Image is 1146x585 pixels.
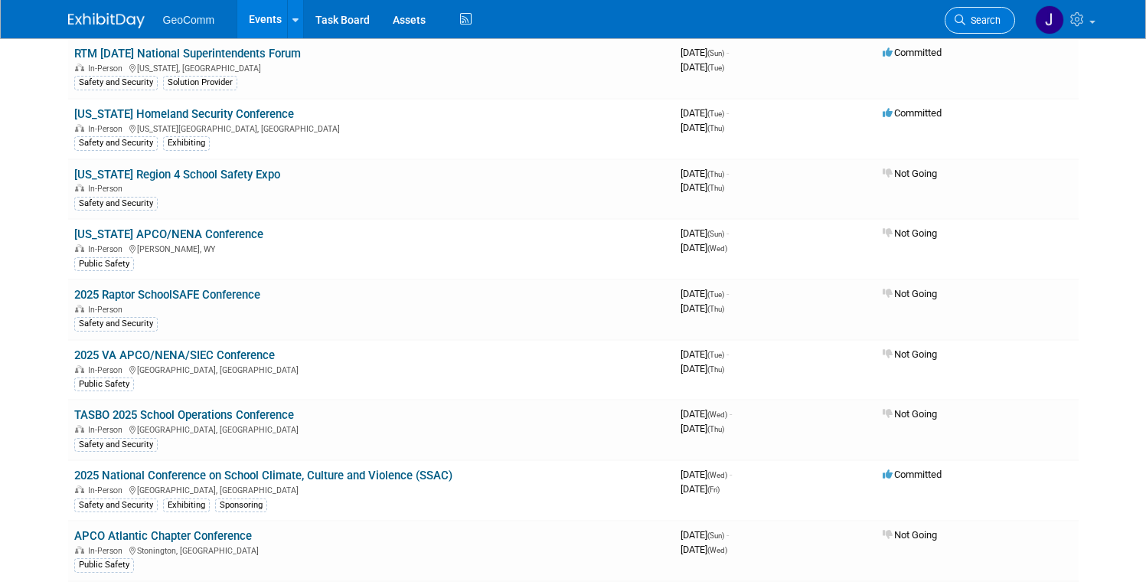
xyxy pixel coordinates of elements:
[726,47,729,58] span: -
[730,408,732,420] span: -
[726,529,729,541] span: -
[163,76,237,90] div: Solution Provider
[707,244,727,253] span: (Wed)
[681,483,720,495] span: [DATE]
[88,425,127,435] span: In-Person
[163,498,210,512] div: Exhibiting
[681,529,729,541] span: [DATE]
[1035,5,1064,34] img: Jason Kim
[707,351,724,359] span: (Tue)
[681,107,729,119] span: [DATE]
[74,529,252,543] a: APCO Atlantic Chapter Conference
[215,498,267,512] div: Sponsoring
[883,469,942,480] span: Committed
[74,544,668,556] div: Stonington, [GEOGRAPHIC_DATA]
[74,438,158,452] div: Safety and Security
[965,15,1001,26] span: Search
[707,410,727,419] span: (Wed)
[681,544,727,555] span: [DATE]
[74,558,134,572] div: Public Safety
[74,498,158,512] div: Safety and Security
[74,76,158,90] div: Safety and Security
[726,348,729,360] span: -
[74,197,158,211] div: Safety and Security
[681,47,729,58] span: [DATE]
[163,136,210,150] div: Exhibiting
[74,363,668,375] div: [GEOGRAPHIC_DATA], [GEOGRAPHIC_DATA]
[75,305,84,312] img: In-Person Event
[707,64,724,72] span: (Tue)
[726,168,729,179] span: -
[74,168,280,181] a: [US_STATE] Region 4 School Safety Expo
[681,288,729,299] span: [DATE]
[707,170,724,178] span: (Thu)
[883,47,942,58] span: Committed
[681,242,727,253] span: [DATE]
[88,305,127,315] span: In-Person
[74,136,158,150] div: Safety and Security
[945,7,1015,34] a: Search
[883,348,937,360] span: Not Going
[726,107,729,119] span: -
[730,469,732,480] span: -
[68,13,145,28] img: ExhibitDay
[707,230,724,238] span: (Sun)
[707,485,720,494] span: (Fri)
[707,109,724,118] span: (Tue)
[88,184,127,194] span: In-Person
[74,469,452,482] a: 2025 National Conference on School Climate, Culture and Violence (SSAC)
[74,61,668,74] div: [US_STATE], [GEOGRAPHIC_DATA]
[75,244,84,252] img: In-Person Event
[707,305,724,313] span: (Thu)
[707,546,727,554] span: (Wed)
[74,242,668,254] div: [PERSON_NAME], WY
[75,365,84,373] img: In-Person Event
[75,546,84,554] img: In-Person Event
[74,257,134,271] div: Public Safety
[707,531,724,540] span: (Sun)
[88,365,127,375] span: In-Person
[74,288,260,302] a: 2025 Raptor SchoolSAFE Conference
[74,317,158,331] div: Safety and Security
[707,471,727,479] span: (Wed)
[681,348,729,360] span: [DATE]
[681,363,724,374] span: [DATE]
[163,14,215,26] span: GeoComm
[88,546,127,556] span: In-Person
[681,423,724,434] span: [DATE]
[726,288,729,299] span: -
[75,64,84,71] img: In-Person Event
[88,124,127,134] span: In-Person
[88,244,127,254] span: In-Person
[681,181,724,193] span: [DATE]
[707,425,724,433] span: (Thu)
[88,64,127,74] span: In-Person
[707,124,724,132] span: (Thu)
[681,469,732,480] span: [DATE]
[74,348,275,362] a: 2025 VA APCO/NENA/SIEC Conference
[707,184,724,192] span: (Thu)
[883,227,937,239] span: Not Going
[88,485,127,495] span: In-Person
[707,49,724,57] span: (Sun)
[74,483,668,495] div: [GEOGRAPHIC_DATA], [GEOGRAPHIC_DATA]
[681,168,729,179] span: [DATE]
[883,107,942,119] span: Committed
[883,529,937,541] span: Not Going
[681,302,724,314] span: [DATE]
[681,61,724,73] span: [DATE]
[74,227,263,241] a: [US_STATE] APCO/NENA Conference
[75,184,84,191] img: In-Person Event
[883,168,937,179] span: Not Going
[74,47,301,60] a: RTM [DATE] National Superintendents Forum
[726,227,729,239] span: -
[75,425,84,433] img: In-Person Event
[883,408,937,420] span: Not Going
[681,122,724,133] span: [DATE]
[75,485,84,493] img: In-Person Event
[74,423,668,435] div: [GEOGRAPHIC_DATA], [GEOGRAPHIC_DATA]
[883,288,937,299] span: Not Going
[75,124,84,132] img: In-Person Event
[681,408,732,420] span: [DATE]
[681,227,729,239] span: [DATE]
